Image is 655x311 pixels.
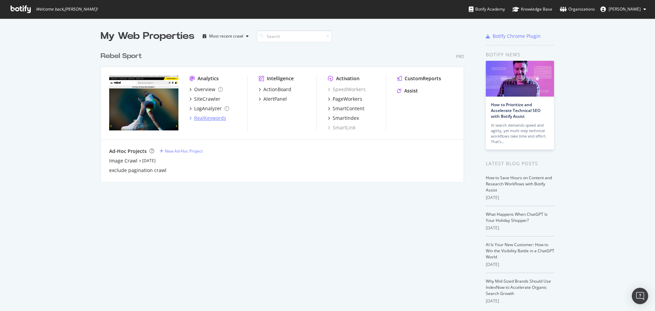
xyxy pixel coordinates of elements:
div: AlertPanel [263,96,287,102]
div: SmartContent [333,105,364,112]
div: Assist [404,87,418,94]
a: Overview [189,86,223,93]
a: How to Prioritize and Accelerate Technical SEO with Botify Assist [491,102,540,119]
a: SmartLink [328,124,355,131]
div: ActionBoard [263,86,291,93]
div: Knowledge Base [512,6,552,13]
div: CustomReports [405,75,441,82]
div: SiteCrawler [194,96,220,102]
span: Tania Johnston [609,6,641,12]
a: CustomReports [397,75,441,82]
a: SpeedWorkers [328,86,366,93]
div: Organizations [560,6,595,13]
a: How to Save Hours on Content and Research Workflows with Botify Assist [486,175,552,193]
div: Latest Blog Posts [486,160,554,167]
a: SmartContent [328,105,364,112]
a: ActionBoard [259,86,291,93]
a: exclude pagination crawl [109,167,166,174]
div: [DATE] [486,298,554,304]
div: Activation [336,75,360,82]
input: Search [257,30,332,42]
button: Most recent crawl [200,31,251,42]
div: Most recent crawl [209,34,243,38]
div: Botify Academy [469,6,505,13]
div: Pro [456,54,464,59]
img: www.rebelsport.com.au [109,75,178,130]
a: Botify Chrome Plugin [486,33,541,40]
div: Botify news [486,51,554,58]
div: Rebel Sport [101,51,142,61]
a: Why Mid-Sized Brands Should Use IndexNow to Accelerate Organic Search Growth [486,278,551,296]
a: AlertPanel [259,96,287,102]
div: Botify Chrome Plugin [493,33,541,40]
a: What Happens When ChatGPT Is Your Holiday Shopper? [486,211,548,223]
div: grid [101,43,469,182]
a: PageWorkers [328,96,362,102]
div: RealKeywords [194,115,226,122]
a: SiteCrawler [189,96,220,102]
div: Intelligence [267,75,294,82]
div: SmartIndex [333,115,359,122]
div: [DATE] [486,195,554,201]
div: Overview [194,86,215,93]
div: Open Intercom Messenger [632,288,648,304]
a: Rebel Sport [101,51,145,61]
div: New Ad-Hoc Project [165,148,203,154]
div: AI search demands speed and agility, yet multi-step technical workflows take time and effort. Tha... [491,123,549,144]
a: [DATE] [142,158,156,164]
div: Ad-Hoc Projects [109,148,147,155]
img: How to Prioritize and Accelerate Technical SEO with Botify Assist [486,61,554,97]
a: New Ad-Hoc Project [160,148,203,154]
div: Analytics [198,75,219,82]
button: [PERSON_NAME] [595,4,652,15]
span: Welcome back, [PERSON_NAME] ! [36,6,98,12]
div: PageWorkers [333,96,362,102]
a: SmartIndex [328,115,359,122]
a: RealKeywords [189,115,226,122]
a: LogAnalyzer [189,105,229,112]
a: AI Is Your New Customer: How to Win the Visibility Battle in a ChatGPT World [486,242,554,260]
a: Assist [397,87,418,94]
div: [DATE] [486,225,554,231]
a: Image Crawl [109,157,137,164]
div: LogAnalyzer [194,105,222,112]
div: My Web Properties [101,29,194,43]
div: [DATE] [486,261,554,268]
